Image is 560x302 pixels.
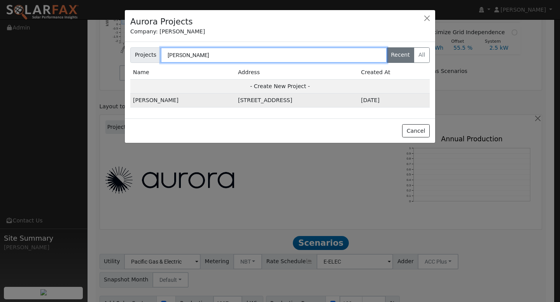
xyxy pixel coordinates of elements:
td: 2d [358,94,430,108]
td: Created At [358,66,430,80]
td: [STREET_ADDRESS] [235,94,358,108]
button: Cancel [402,124,430,137]
td: - Create New Project - [130,79,430,93]
td: Name [130,66,235,80]
label: All [414,47,430,63]
span: Projects [130,47,161,63]
td: [PERSON_NAME] [130,94,235,108]
div: Company: [PERSON_NAME] [130,28,430,36]
h4: Aurora Projects [130,16,193,28]
td: Address [235,66,358,80]
label: Recent [387,47,415,63]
